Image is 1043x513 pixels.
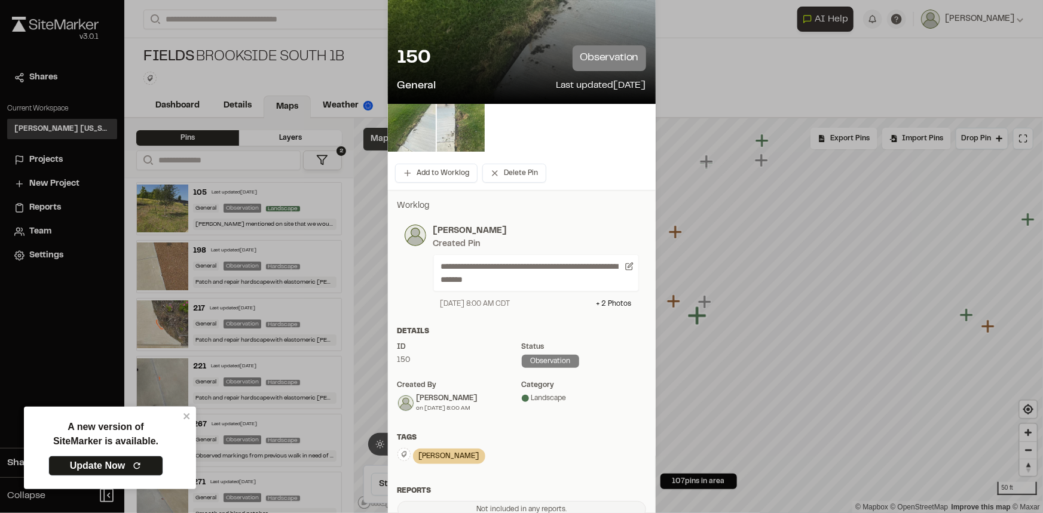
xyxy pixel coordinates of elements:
[522,342,646,352] div: Status
[597,299,632,309] div: + 2 Photo s
[397,486,646,496] div: Reports
[183,411,191,421] button: close
[405,225,426,246] img: photo
[53,420,158,449] p: A new version of SiteMarker is available.
[522,380,646,391] div: category
[398,395,414,411] img: Ben Greiner
[437,104,485,152] img: file
[433,225,639,238] p: [PERSON_NAME]
[441,299,510,309] div: [DATE] 8:00 AM CDT
[388,104,436,152] img: file
[522,393,646,404] div: Landscape
[395,164,478,183] button: Add to Worklog
[48,456,163,476] a: Update Now
[482,164,546,183] button: Delete Pin
[522,355,579,368] div: observation
[397,432,646,443] div: Tags
[397,355,522,365] div: 150
[397,448,411,461] button: Edit Tags
[433,238,481,251] div: Created Pin
[397,342,522,352] div: ID
[417,404,478,413] div: on [DATE] 8:00 AM
[397,326,646,337] div: Details
[397,380,522,391] div: Created by
[413,449,485,464] div: [PERSON_NAME]
[417,393,478,404] div: [PERSON_NAME]
[397,199,646,213] p: Worklog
